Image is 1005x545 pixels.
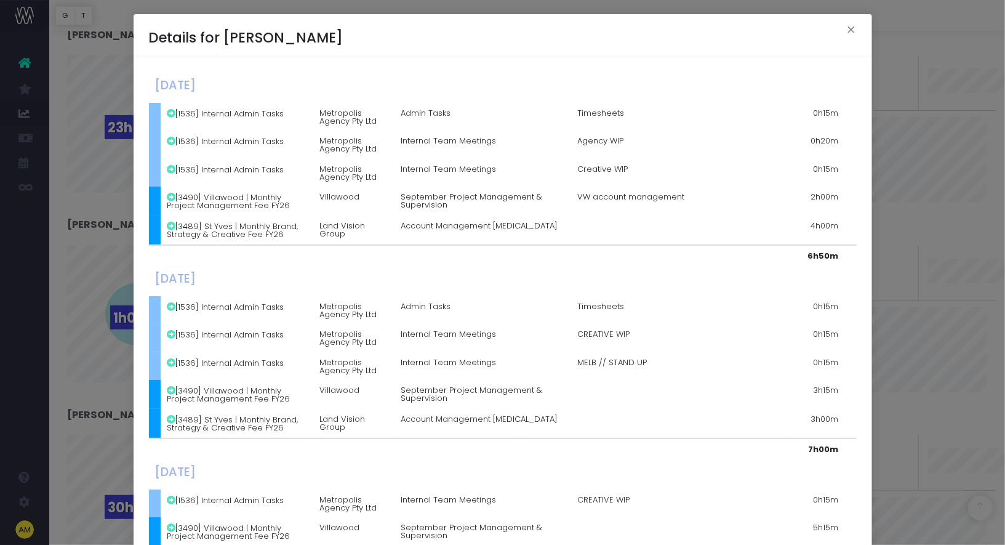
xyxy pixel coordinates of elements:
[161,490,314,518] td: [1536] Internal Admin Tasks
[161,159,314,187] td: [1536] Internal Admin Tasks
[784,380,844,409] td: 3h15m
[161,409,314,438] td: [3489] St Yves | Monthly Brand, Strategy & Creative Fee FY26
[401,523,566,539] span: September Project Management & Supervision
[572,187,784,216] td: VW account management
[784,352,844,381] td: 0h15m
[314,216,394,245] td: Land Vision Group
[572,131,784,159] td: Agency WIP
[784,103,844,131] td: 0h15m
[401,496,496,504] span: Internal Team Meetings
[784,296,844,325] td: 0h15m
[784,159,844,187] td: 0h15m
[572,296,784,325] td: Timesheets
[161,352,314,381] td: [1536] Internal Admin Tasks
[314,409,394,438] td: Land Vision Group
[401,165,496,173] span: Internal Team Meetings
[314,103,394,131] td: Metropolis Agency Pty Ltd
[784,131,844,159] td: 0h20m
[314,490,394,518] td: Metropolis Agency Pty Ltd
[401,222,558,230] span: Account Management [MEDICAL_DATA]
[154,78,566,92] h4: [DATE]
[154,272,566,286] h4: [DATE]
[572,103,784,131] td: Timesheets
[784,490,844,518] td: 0h15m
[161,103,314,131] td: [1536] Internal Admin Tasks
[314,324,394,352] td: Metropolis Agency Pty Ltd
[161,216,314,245] td: [3489] St Yves | Monthly Brand, Strategy & Creative Fee FY26
[149,30,374,46] h3: Details for [PERSON_NAME]
[401,386,566,402] span: September Project Management & Supervision
[161,380,314,409] td: [3490] Villawood | Monthly Project Management Fee FY26
[401,358,496,366] span: Internal Team Meetings
[161,324,314,352] td: [1536] Internal Admin Tasks
[314,131,394,159] td: Metropolis Agency Pty Ltd
[314,380,394,409] td: Villawood
[161,296,314,325] td: [1536] Internal Admin Tasks
[401,137,496,145] span: Internal Team Meetings
[401,109,450,117] span: Admin Tasks
[784,409,844,438] td: 3h00m
[154,465,566,479] h4: [DATE]
[314,159,394,187] td: Metropolis Agency Pty Ltd
[401,193,566,209] span: September Project Management & Supervision
[401,302,450,310] span: Admin Tasks
[572,159,784,187] td: Creative WIP
[839,22,865,41] button: Close
[572,324,784,352] td: CREATIVE WIP
[784,216,844,245] td: 4h00m
[784,187,844,216] td: 2h00m
[314,296,394,325] td: Metropolis Agency Pty Ltd
[314,187,394,216] td: Villawood
[807,250,838,262] strong: 6h50m
[784,324,844,352] td: 0h15m
[808,443,838,455] strong: 7h00m
[401,415,558,423] span: Account Management [MEDICAL_DATA]
[401,330,496,338] span: Internal Team Meetings
[161,131,314,159] td: [1536] Internal Admin Tasks
[314,352,394,381] td: Metropolis Agency Pty Ltd
[161,187,314,216] td: [3490] Villawood | Monthly Project Management Fee FY26
[572,352,784,381] td: MELB // STAND UP
[572,490,784,518] td: CREATIVE WIP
